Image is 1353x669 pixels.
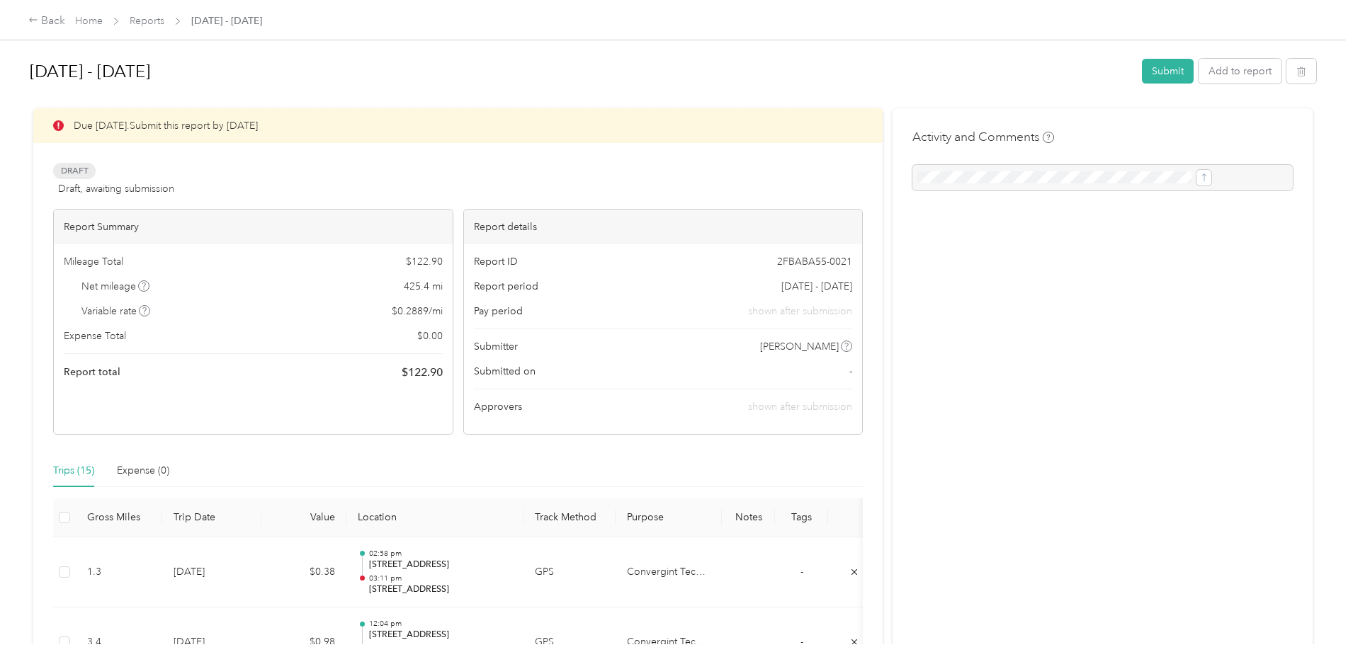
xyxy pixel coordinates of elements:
[30,55,1132,88] h1: Aug 1 - 31, 2025
[64,254,123,269] span: Mileage Total
[346,498,523,537] th: Location
[369,549,512,559] p: 02:58 pm
[800,636,803,648] span: -
[392,304,443,319] span: $ 0.2889 / mi
[1142,59,1194,84] button: Submit
[33,108,883,143] div: Due [DATE]. Submit this report by [DATE]
[402,364,443,381] span: $ 122.90
[76,537,162,608] td: 1.3
[81,304,151,319] span: Variable rate
[800,566,803,578] span: -
[464,210,863,244] div: Report details
[75,15,103,27] a: Home
[64,328,126,343] span: Expense Total
[777,254,852,269] span: 2FBABA55-0021
[474,399,522,414] span: Approvers
[369,619,512,629] p: 12:04 pm
[162,498,261,537] th: Trip Date
[912,128,1054,146] h4: Activity and Comments
[58,181,174,196] span: Draft, awaiting submission
[523,498,616,537] th: Track Method
[130,15,164,27] a: Reports
[616,537,722,608] td: Convergint Technologies
[261,537,346,608] td: $0.38
[369,559,512,571] p: [STREET_ADDRESS]
[1199,59,1281,84] button: Add to report
[53,463,94,479] div: Trips (15)
[369,583,512,596] p: [STREET_ADDRESS]
[28,13,65,30] div: Back
[760,339,839,354] span: [PERSON_NAME]
[417,328,443,343] span: $ 0.00
[616,498,722,537] th: Purpose
[261,498,346,537] th: Value
[474,254,518,269] span: Report ID
[404,279,443,294] span: 425.4 mi
[369,573,512,583] p: 03:11 pm
[64,365,120,379] span: Report total
[474,364,536,379] span: Submitted on
[781,279,852,294] span: [DATE] - [DATE]
[1274,590,1353,669] iframe: Everlance-gr Chat Button Frame
[523,537,616,608] td: GPS
[191,13,262,28] span: [DATE] - [DATE]
[162,537,261,608] td: [DATE]
[369,629,512,641] p: [STREET_ADDRESS]
[748,304,852,319] span: shown after submission
[474,304,523,319] span: Pay period
[748,401,852,413] span: shown after submission
[849,364,852,379] span: -
[117,463,169,479] div: Expense (0)
[369,644,512,653] p: 12:13 pm
[474,279,538,294] span: Report period
[76,498,162,537] th: Gross Miles
[54,210,453,244] div: Report Summary
[474,339,518,354] span: Submitter
[406,254,443,269] span: $ 122.90
[722,498,775,537] th: Notes
[53,163,96,179] span: Draft
[81,279,150,294] span: Net mileage
[775,498,828,537] th: Tags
